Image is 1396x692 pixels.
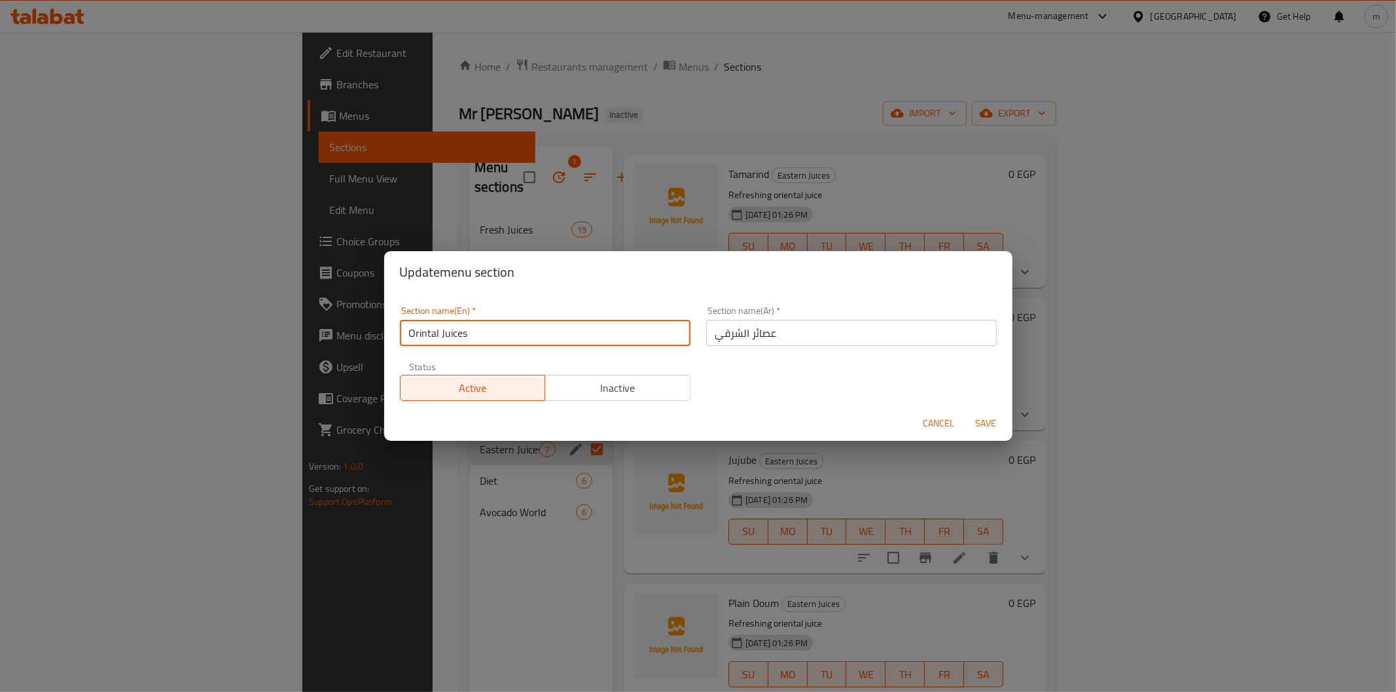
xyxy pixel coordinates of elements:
span: Cancel [923,415,955,432]
span: Active [406,379,541,398]
h2: Update menu section [400,262,997,283]
span: Inactive [550,379,685,398]
input: Please enter section name(en) [400,320,690,346]
button: Inactive [545,375,690,401]
input: Please enter section name(ar) [706,320,997,346]
button: Active [400,375,546,401]
button: Cancel [918,411,960,436]
span: Save [971,415,1002,432]
button: Save [965,411,1007,436]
